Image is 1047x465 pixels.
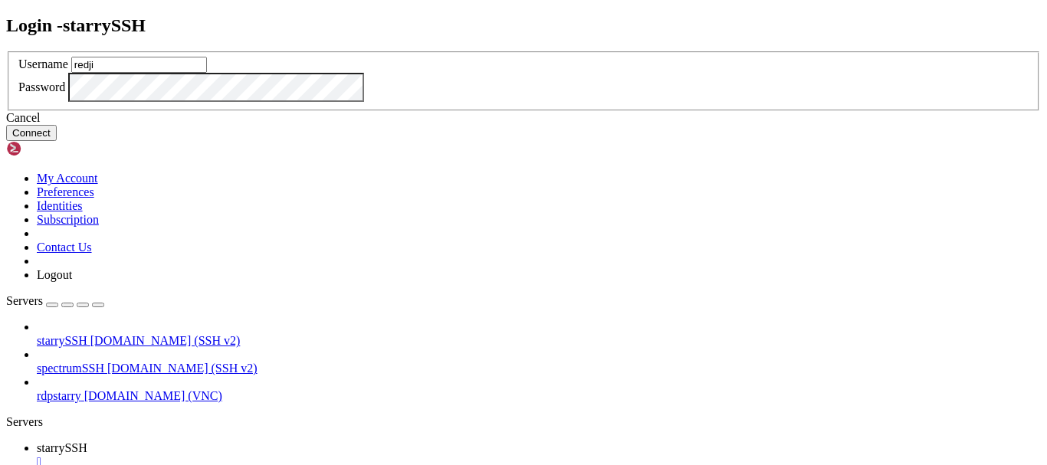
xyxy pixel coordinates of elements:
[6,111,1041,125] div: Cancel
[90,334,241,347] span: [DOMAIN_NAME] (SSH v2)
[37,185,94,198] a: Preferences
[6,294,43,307] span: Servers
[37,241,92,254] a: Contact Us
[6,141,94,156] img: Shellngn
[37,362,1041,375] a: spectrumSSH [DOMAIN_NAME] (SSH v2)
[37,213,99,226] a: Subscription
[37,389,81,402] span: rdpstarry
[107,362,258,375] span: [DOMAIN_NAME] (SSH v2)
[37,348,1041,375] li: spectrumSSH [DOMAIN_NAME] (SSH v2)
[37,199,83,212] a: Identities
[6,19,12,32] div: (0, 1)
[6,294,104,307] a: Servers
[37,172,98,185] a: My Account
[37,334,87,347] span: starrySSH
[37,375,1041,403] li: rdpstarry [DOMAIN_NAME] (VNC)
[6,6,848,19] x-row: Connecting [DOMAIN_NAME]...
[6,415,1041,429] div: Servers
[18,57,68,70] label: Username
[18,80,65,93] label: Password
[37,362,104,375] span: spectrumSSH
[37,268,72,281] a: Logout
[37,320,1041,348] li: starrySSH [DOMAIN_NAME] (SSH v2)
[37,441,87,454] span: starrySSH
[6,15,1041,36] h2: Login - starrySSH
[84,389,222,402] span: [DOMAIN_NAME] (VNC)
[37,334,1041,348] a: starrySSH [DOMAIN_NAME] (SSH v2)
[37,389,1041,403] a: rdpstarry [DOMAIN_NAME] (VNC)
[6,125,57,141] button: Connect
